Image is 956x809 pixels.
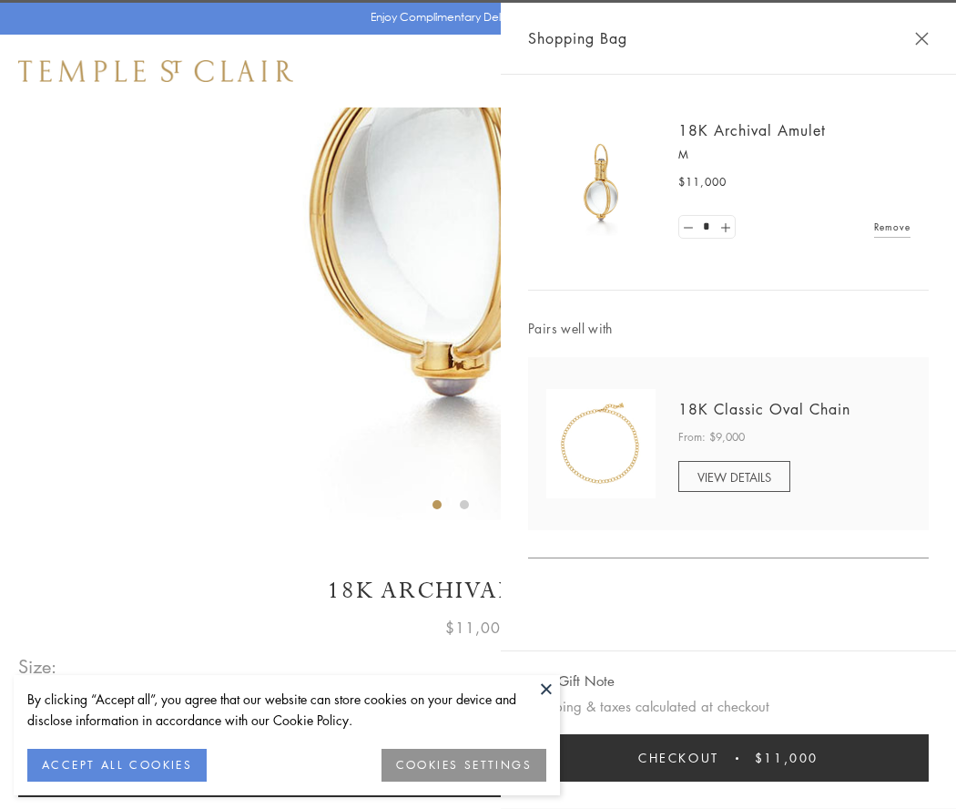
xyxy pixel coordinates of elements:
[528,318,929,339] span: Pairs well with
[679,216,697,239] a: Set quantity to 0
[638,748,719,768] span: Checkout
[528,670,615,692] button: Add Gift Note
[755,748,819,768] span: $11,000
[915,32,929,46] button: Close Shopping Bag
[528,695,929,718] p: Shipping & taxes calculated at checkout
[678,428,745,446] span: From: $9,000
[546,128,656,237] img: 18K Archival Amulet
[528,734,929,782] button: Checkout $11,000
[18,60,293,82] img: Temple St. Clair
[678,399,850,419] a: 18K Classic Oval Chain
[18,575,938,607] h1: 18K Archival Amulet
[371,8,577,26] p: Enjoy Complimentary Delivery & Returns
[528,26,627,50] span: Shopping Bag
[678,461,790,492] a: VIEW DETAILS
[27,689,546,731] div: By clicking “Accept all”, you agree that our website can store cookies on your device and disclos...
[445,616,511,640] span: $11,000
[678,146,910,164] p: M
[697,468,771,486] span: VIEW DETAILS
[716,216,734,239] a: Set quantity to 2
[678,120,826,140] a: 18K Archival Amulet
[18,651,58,681] span: Size:
[678,173,727,191] span: $11,000
[874,217,910,237] a: Remove
[546,389,656,498] img: N88865-OV18
[381,749,546,782] button: COOKIES SETTINGS
[27,749,207,782] button: ACCEPT ALL COOKIES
